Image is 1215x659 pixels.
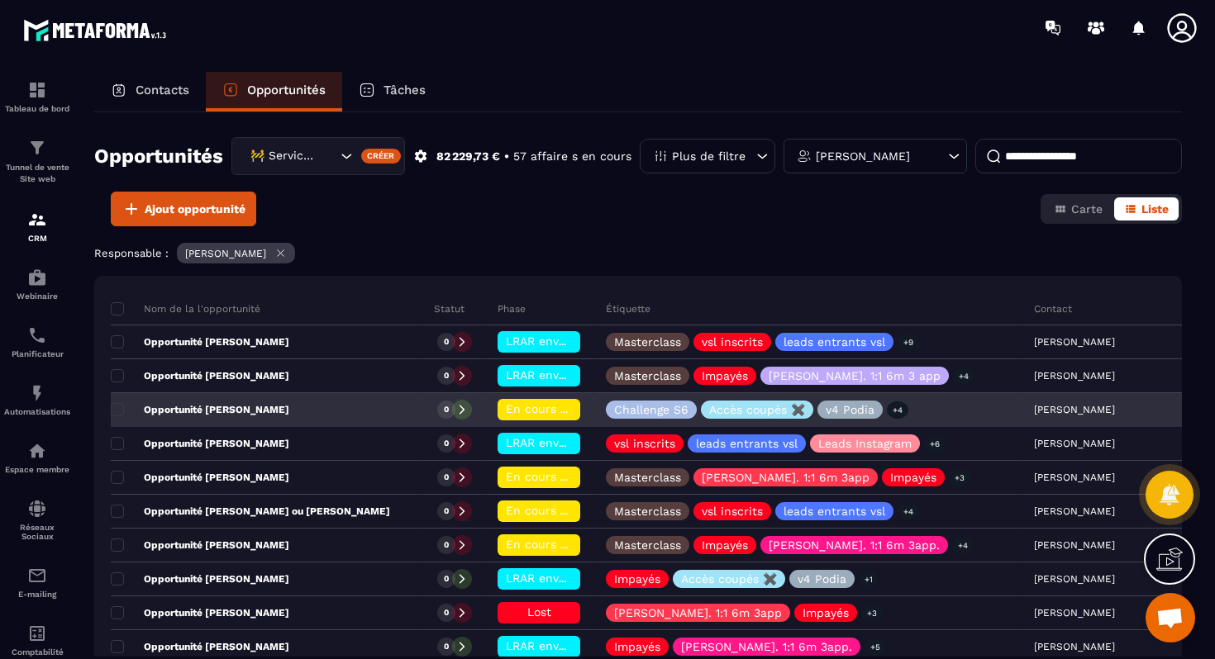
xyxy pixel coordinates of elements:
[27,210,47,230] img: formation
[826,404,874,415] p: v4 Podia
[1071,202,1103,216] span: Carte
[506,436,584,449] span: LRAR envoyée
[111,538,289,552] p: Opportunité [PERSON_NAME]
[614,438,675,449] p: vsl inscrits
[27,623,47,643] img: accountant
[803,607,849,619] p: Impayés
[513,149,631,164] p: 57 affaire s en cours
[696,438,798,449] p: leads entrants vsl
[4,255,70,313] a: automationsautomationsWebinaire
[246,147,320,165] span: 🚧 Service Client
[4,292,70,301] p: Webinaire
[384,83,426,97] p: Tâches
[111,505,390,518] p: Opportunité [PERSON_NAME] ou [PERSON_NAME]
[498,302,526,315] p: Phase
[702,370,748,382] p: Impayés
[27,325,47,345] img: scheduler
[185,248,266,259] p: [PERSON_NAME]
[94,72,206,111] a: Contacts
[27,268,47,287] img: automations
[444,438,449,449] p: 0
[898,503,919,520] p: +4
[136,83,189,97] p: Contacts
[27,80,47,100] img: formation
[4,553,70,611] a: emailemailE-mailing
[784,505,885,517] p: leads entrants vsl
[145,201,245,217] span: Ajout opportunité
[861,604,883,622] p: +3
[702,539,748,551] p: Impayés
[4,349,70,358] p: Planificateur
[887,401,908,419] p: +4
[614,573,660,585] p: Impayés
[865,638,886,656] p: +5
[614,539,681,551] p: Masterclass
[206,72,342,111] a: Opportunités
[23,15,172,45] img: logo
[444,505,449,517] p: 0
[320,147,336,165] input: Search for option
[4,234,70,243] p: CRM
[527,605,551,619] span: Lost
[4,429,70,486] a: automationsautomationsEspace membre
[111,369,289,382] p: Opportunité [PERSON_NAME]
[27,499,47,519] img: social-network
[702,505,763,517] p: vsl inscrits
[859,571,879,588] p: +1
[27,566,47,586] img: email
[506,639,584,652] span: LRAR envoyée
[672,150,746,162] p: Plus de filtre
[111,606,289,619] p: Opportunité [PERSON_NAME]
[434,302,465,315] p: Statut
[444,539,449,551] p: 0
[27,441,47,461] img: automations
[898,334,919,351] p: +9
[769,370,941,382] p: [PERSON_NAME]. 1:1 6m 3 app
[444,404,449,415] p: 0
[816,150,910,162] p: [PERSON_NAME]
[111,640,289,653] p: Opportunité [PERSON_NAME]
[247,83,326,97] p: Opportunités
[4,313,70,371] a: schedulerschedulerPlanificateur
[361,149,402,164] div: Créer
[27,383,47,403] img: automations
[506,504,656,517] span: En cours de régularisation
[4,371,70,429] a: automationsautomationsAutomatisations
[4,407,70,416] p: Automatisations
[818,438,912,449] p: Leads Instagram
[342,72,442,111] a: Tâches
[614,505,681,517] p: Masterclass
[111,302,260,315] p: Nom de la l'opportunité
[702,336,763,348] p: vsl inscrits
[4,523,70,541] p: Réseaux Sociaux
[444,607,449,619] p: 0
[506,334,584,348] span: LRAR envoyée
[709,404,805,415] p: Accès coupés ✖️
[4,197,70,255] a: formationformationCRM
[4,486,70,553] a: social-networksocial-networkRéseaux Sociaux
[4,162,70,185] p: Tunnel de vente Site web
[681,641,852,652] p: [PERSON_NAME]. 1:1 6m 3app.
[506,538,656,551] span: En cours de régularisation
[231,137,405,175] div: Search for option
[506,368,584,382] span: LRAR envoyée
[444,336,449,348] p: 0
[4,590,70,599] p: E-mailing
[94,140,223,173] h2: Opportunités
[1141,202,1169,216] span: Liste
[614,370,681,382] p: Masterclass
[27,138,47,158] img: formation
[702,472,870,483] p: [PERSON_NAME]. 1:1 6m 3app
[444,370,449,382] p: 0
[506,402,656,415] span: En cours de régularisation
[606,302,650,315] p: Étiquette
[4,126,70,197] a: formationformationTunnel de vente Site web
[436,149,500,164] p: 82 229,73 €
[444,573,449,585] p: 0
[769,539,940,551] p: [PERSON_NAME]. 1:1 6m 3app.
[506,470,656,483] span: En cours de régularisation
[949,469,970,486] p: +3
[614,404,688,415] p: Challenge S6
[784,336,885,348] p: leads entrants vsl
[1034,302,1072,315] p: Contact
